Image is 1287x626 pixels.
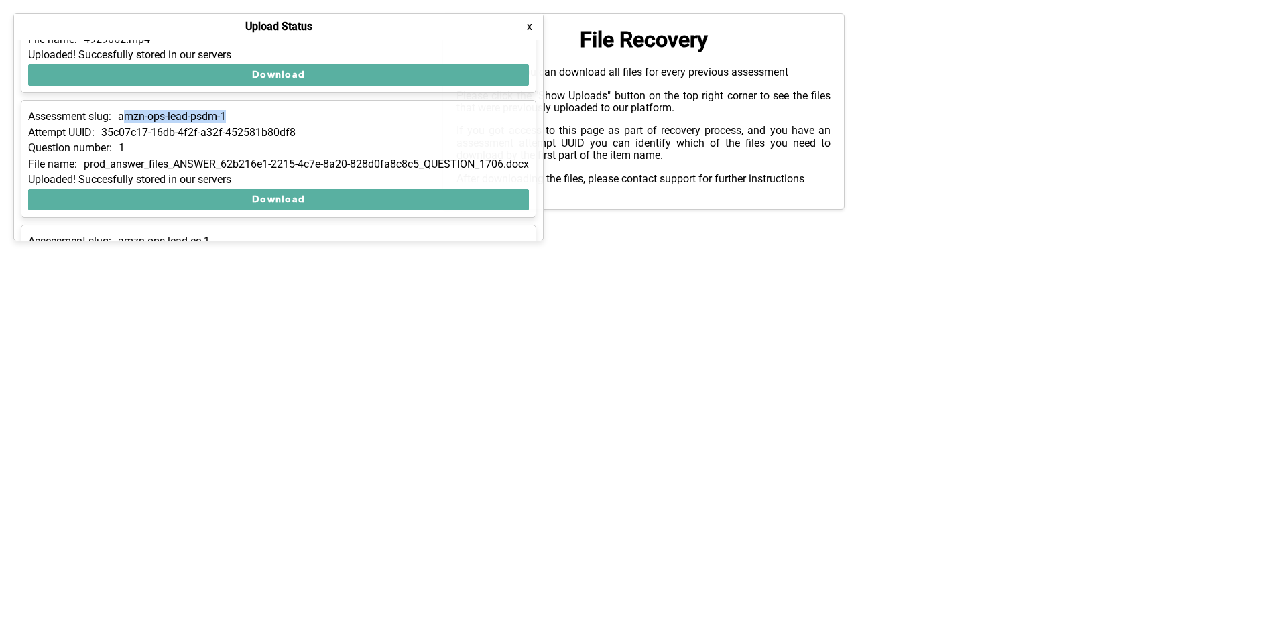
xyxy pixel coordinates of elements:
[118,235,210,247] p: amzn-ops-lead-ec-1
[28,189,529,210] button: Download
[456,27,831,52] h1: File Recovery
[28,127,95,139] p: Attempt UUID:
[28,142,112,154] p: Question number:
[456,125,831,162] p: If you got access to this page as part of recovery process, and you have an assessment attempt UU...
[456,90,831,115] p: Please click the "Show Uploads" button on the top right corner to see the files that were previou...
[28,235,111,247] p: Assessment slug:
[28,158,77,170] p: File name:
[245,21,312,33] h4: Upload Status
[456,66,831,78] p: On this page you can download all files for every previous assessment
[456,173,831,185] p: After downloading the files, please contact support for further instructions
[28,64,529,86] button: Download
[28,111,111,123] p: Assessment slug:
[119,142,125,154] p: 1
[101,127,296,139] p: 35c07c17-16db-4f2f-a32f-452581b80df8
[118,111,226,123] p: amzn-ops-lead-psdm-1
[28,174,529,186] div: Uploaded! Succesfully stored in our servers
[28,49,529,61] div: Uploaded! Succesfully stored in our servers
[13,13,131,35] button: Show Uploads
[523,20,536,34] button: x
[84,158,529,170] p: prod_answer_files_ANSWER_62b216e1-2215-4c7e-8a20-828d0fa8c8c5_QUESTION_1706.docx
